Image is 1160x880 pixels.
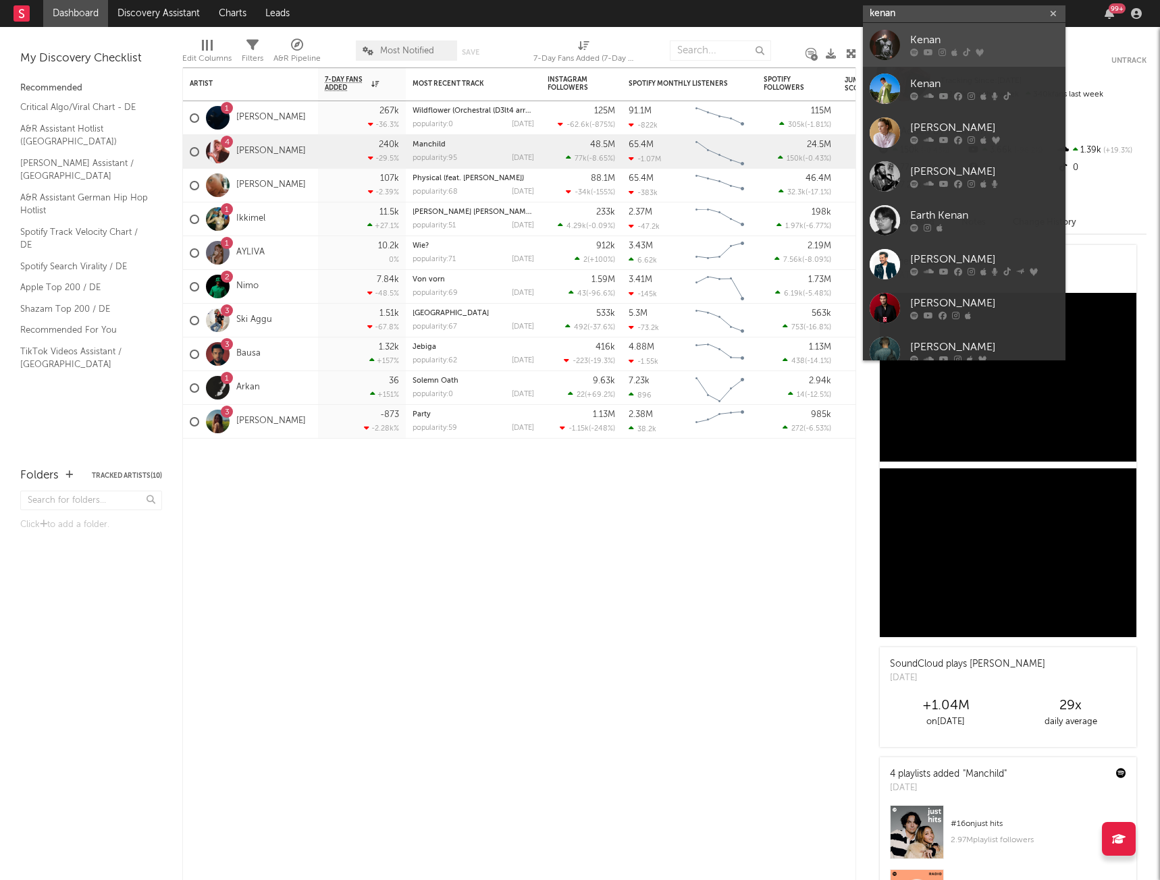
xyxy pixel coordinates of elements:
div: Artist [190,80,291,88]
div: 1.73M [808,275,831,284]
div: +157 % [369,356,399,365]
a: Arkan [236,382,260,393]
a: Bausa [236,348,261,360]
div: 4 playlists added [890,767,1007,781]
a: Nimo [236,281,259,292]
div: popularity: 67 [413,323,457,331]
div: popularity: 69 [413,290,458,297]
div: 115M [811,107,831,115]
div: on [DATE] [883,714,1008,730]
div: -73.2k [629,323,659,332]
div: 0 % [389,256,399,264]
svg: Chart title [689,101,750,135]
span: -8.65 % [589,155,613,163]
svg: Chart title [689,337,750,371]
a: Recommended For You [20,323,149,337]
a: TikTok Videos Assistant / [GEOGRAPHIC_DATA] [20,344,149,372]
div: 3.41M [629,275,652,284]
div: 1.39k [1057,142,1146,159]
div: -873 [380,410,399,419]
button: Tracked Artists(10) [92,472,162,479]
span: 43 [577,290,586,298]
div: [DATE] [512,121,534,128]
span: +69.2 % [587,391,613,399]
div: Instagram Followers [548,76,595,92]
div: Party [413,411,534,418]
div: 71.5 [845,177,899,194]
span: -223 [573,358,588,365]
div: ( ) [776,221,831,230]
div: popularity: 71 [413,256,456,263]
div: A&R Pipeline [273,34,321,73]
div: 65.4M [629,140,654,149]
div: 48.5M [590,140,615,149]
div: ( ) [569,289,615,298]
div: 125M [594,107,615,115]
div: 233k [596,208,615,217]
div: 2.38M [629,410,653,419]
div: 88.1M [591,174,615,183]
div: [PERSON_NAME] [910,164,1059,180]
span: 305k [788,121,805,129]
div: -822k [629,121,658,130]
div: 896 [629,391,652,400]
div: ( ) [568,390,615,399]
div: 72.7 [845,110,899,126]
div: 29 x [1008,698,1133,714]
div: Jump Score [845,76,878,92]
div: Spotify Followers [764,76,811,92]
a: [PERSON_NAME] [863,111,1065,155]
div: BÖSER JUNGE - Level Space Edition [413,209,534,216]
div: Jebiga [413,343,534,351]
div: My Discovery Checklist [20,51,162,67]
div: Filters [242,34,263,73]
div: ( ) [564,356,615,365]
div: Kenan [910,76,1059,92]
div: ( ) [566,154,615,163]
div: 99 + [1109,3,1126,13]
a: A&R Assistant German Hip Hop Hotlist [20,190,149,218]
span: -6.53 % [806,425,829,433]
div: 2.37M [629,208,652,217]
button: Untrack [1111,54,1146,67]
div: Edit Columns [182,51,232,67]
a: Manchild [413,141,446,148]
svg: Chart title [689,202,750,236]
div: ( ) [783,424,831,433]
div: 7.23k [629,377,650,385]
div: PALERMO [413,310,534,317]
a: [PERSON_NAME] [236,180,306,191]
span: -17.1 % [808,189,829,196]
span: -875 % [591,121,613,129]
a: AYLIVA [236,247,265,258]
a: Ski Aggu [236,314,272,326]
div: ( ) [783,323,831,331]
div: 91.1M [629,107,652,115]
div: ( ) [565,323,615,331]
div: A&R Pipeline [273,51,321,67]
div: 51.2 [845,245,899,261]
div: 2.94k [809,377,831,385]
input: Search for folders... [20,491,162,510]
span: 2 [583,256,587,264]
div: 46.4M [806,174,831,183]
div: 2.97M playlist followers [951,832,1126,848]
div: 36 [389,377,399,385]
div: 60.5 [845,144,899,160]
span: -0.09 % [588,223,613,230]
span: -96.6 % [588,290,613,298]
div: [DATE] [512,357,534,364]
div: 7-Day Fans Added (7-Day Fans Added) [533,34,635,73]
div: Wildflower (Orchestral (D3lt4 arrang.) [413,107,534,115]
div: 6.62k [629,256,657,265]
div: popularity: 51 [413,222,456,229]
div: Click to add a folder. [20,517,162,533]
svg: Chart title [689,304,750,337]
div: Von vorn [413,276,534,283]
div: Kenan [910,32,1059,49]
div: 81.0 [845,211,899,227]
div: ( ) [560,424,615,433]
svg: Chart title [689,405,750,439]
span: -8.09 % [804,256,829,264]
span: 77k [575,155,587,163]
